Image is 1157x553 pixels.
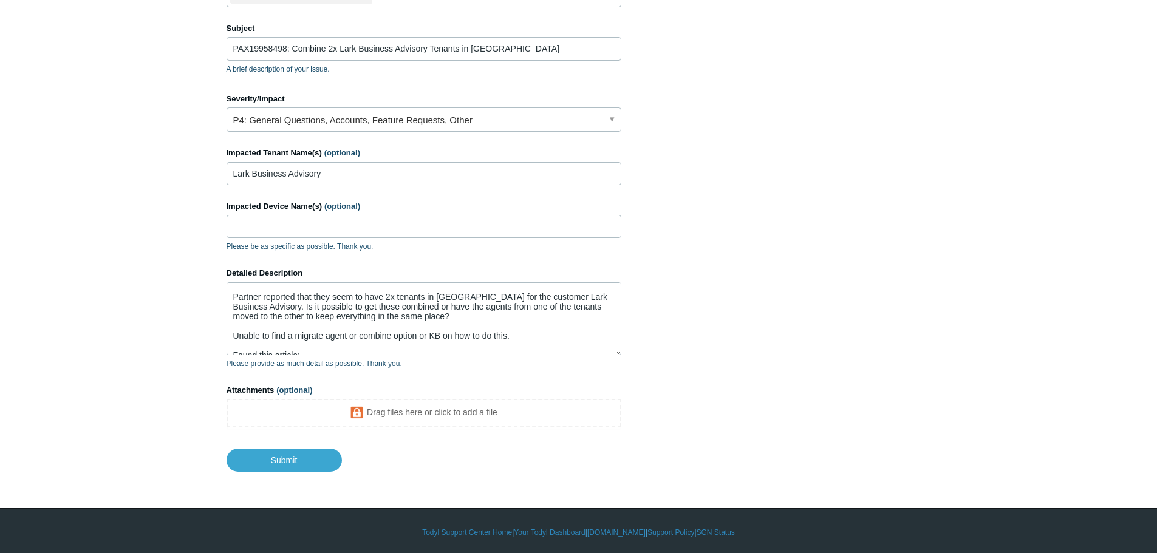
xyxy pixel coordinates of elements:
[227,93,621,105] label: Severity/Impact
[227,241,621,252] p: Please be as specific as possible. Thank you.
[276,385,312,395] span: (optional)
[587,527,646,538] a: [DOMAIN_NAME]
[647,527,694,538] a: Support Policy
[227,358,621,369] p: Please provide as much detail as possible. Thank you.
[227,22,621,35] label: Subject
[227,64,621,75] p: A brief description of your issue.
[227,147,621,159] label: Impacted Tenant Name(s)
[422,527,512,538] a: Todyl Support Center Home
[324,148,360,157] span: (optional)
[227,200,621,212] label: Impacted Device Name(s)
[227,384,621,396] label: Attachments
[227,107,621,132] a: P4: General Questions, Accounts, Feature Requests, Other
[227,267,621,279] label: Detailed Description
[514,527,585,538] a: Your Todyl Dashboard
[227,527,931,538] div: | | | |
[324,202,360,211] span: (optional)
[697,527,735,538] a: SGN Status
[227,449,342,472] input: Submit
